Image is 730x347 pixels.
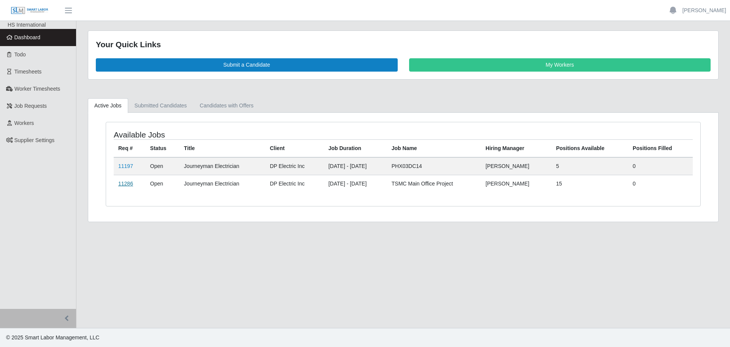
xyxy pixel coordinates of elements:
[114,130,348,139] h4: Available Jobs
[179,139,265,157] th: Title
[6,334,99,341] span: © 2025 Smart Labor Management, LLC
[551,175,628,192] td: 15
[14,120,34,126] span: Workers
[551,157,628,175] td: 5
[14,137,55,143] span: Supplier Settings
[628,139,693,157] th: Positions Filled
[88,98,128,113] a: Active Jobs
[387,157,481,175] td: PHX03DC14
[324,139,387,157] th: Job Duration
[118,181,133,187] a: 11286
[14,51,26,58] span: Todo
[146,157,179,175] td: Open
[324,175,387,192] td: [DATE] - [DATE]
[481,139,551,157] th: Hiring Manager
[8,22,46,28] span: HS International
[179,157,265,175] td: Journeyman Electrician
[481,157,551,175] td: [PERSON_NAME]
[114,139,146,157] th: Req #
[14,69,42,75] span: Timesheets
[551,139,628,157] th: Positions Available
[179,175,265,192] td: Journeyman Electrician
[409,58,711,72] a: My Workers
[628,175,693,192] td: 0
[146,175,179,192] td: Open
[14,34,41,40] span: Dashboard
[387,139,481,157] th: Job Name
[128,98,194,113] a: Submitted Candidates
[481,175,551,192] td: [PERSON_NAME]
[118,163,133,169] a: 11197
[265,175,324,192] td: DP Electric Inc
[11,6,49,15] img: SLM Logo
[146,139,179,157] th: Status
[387,175,481,192] td: TSMC Main Office Project
[96,58,398,72] a: Submit a Candidate
[265,157,324,175] td: DP Electric Inc
[324,157,387,175] td: [DATE] - [DATE]
[193,98,260,113] a: Candidates with Offers
[96,38,711,51] div: Your Quick Links
[14,103,47,109] span: Job Requests
[14,86,60,92] span: Worker Timesheets
[682,6,726,14] a: [PERSON_NAME]
[628,157,693,175] td: 0
[265,139,324,157] th: Client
